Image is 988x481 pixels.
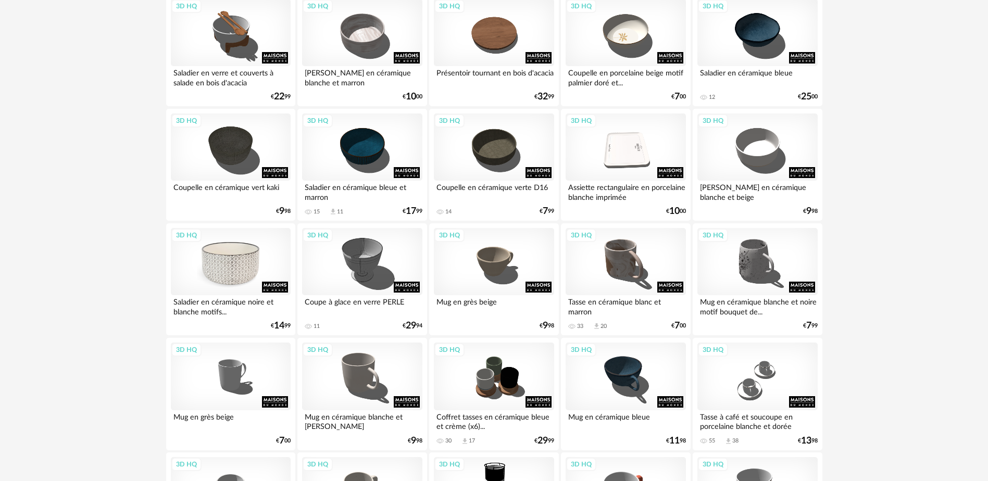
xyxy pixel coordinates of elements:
[429,223,558,336] a: 3D HQ Mug en grès beige €998
[561,223,690,336] a: 3D HQ Tasse en céramique blanc et marron 33 Download icon 20 €700
[302,66,422,87] div: [PERSON_NAME] en céramique blanche et marron
[166,223,295,336] a: 3D HQ Saladier en céramique noire et blanche motifs... €1499
[798,93,818,100] div: € 00
[429,109,558,221] a: 3D HQ Coupelle en céramique verte D16 14 €799
[171,181,291,201] div: Coupelle en céramique vert kaki
[171,343,202,357] div: 3D HQ
[709,437,715,445] div: 55
[276,437,291,445] div: € 00
[534,93,554,100] div: € 99
[303,229,333,242] div: 3D HQ
[302,295,422,316] div: Coupe à glace en verre PERLE
[171,295,291,316] div: Saladier en céramique noire et blanche motifs...
[297,109,427,221] a: 3D HQ Saladier en céramique bleue et marron 15 Download icon 11 €1799
[297,223,427,336] a: 3D HQ Coupe à glace en verre PERLE 11 €2994
[540,322,554,330] div: € 98
[314,208,320,216] div: 15
[666,437,686,445] div: € 98
[271,93,291,100] div: € 99
[434,66,554,87] div: Présentoir tournant en bois d'acacia
[434,181,554,201] div: Coupelle en céramique verte D16
[303,458,333,471] div: 3D HQ
[434,410,554,431] div: Coffret tasses en céramique bleue et crème (x6)...
[566,181,685,201] div: Assiette rectangulaire en porcelaine blanche imprimée
[171,229,202,242] div: 3D HQ
[698,343,728,357] div: 3D HQ
[693,109,822,221] a: 3D HQ [PERSON_NAME] en céramique blanche et beige €998
[408,437,422,445] div: € 98
[274,93,284,100] span: 22
[297,338,427,450] a: 3D HQ Mug en céramique blanche et [PERSON_NAME] €998
[469,437,475,445] div: 17
[314,323,320,330] div: 11
[543,208,548,215] span: 7
[803,322,818,330] div: € 99
[561,109,690,221] a: 3D HQ Assiette rectangulaire en porcelaine blanche imprimée €1000
[303,114,333,128] div: 3D HQ
[801,93,811,100] span: 25
[302,181,422,201] div: Saladier en céramique bleue et marron
[406,93,416,100] span: 10
[434,343,465,357] div: 3D HQ
[806,322,811,330] span: 7
[698,229,728,242] div: 3D HQ
[593,322,601,330] span: Download icon
[709,94,715,101] div: 12
[337,208,343,216] div: 11
[445,437,452,445] div: 30
[803,208,818,215] div: € 98
[411,437,416,445] span: 9
[698,114,728,128] div: 3D HQ
[697,181,817,201] div: [PERSON_NAME] en céramique blanche et beige
[537,93,548,100] span: 32
[806,208,811,215] span: 9
[566,410,685,431] div: Mug en céramique bleue
[434,458,465,471] div: 3D HQ
[434,229,465,242] div: 3D HQ
[671,322,686,330] div: € 00
[303,343,333,357] div: 3D HQ
[271,322,291,330] div: € 99
[693,338,822,450] a: 3D HQ Tasse à café et soucoupe en porcelaine blanche et dorée 55 Download icon 38 €1398
[537,437,548,445] span: 29
[279,437,284,445] span: 7
[698,458,728,471] div: 3D HQ
[329,208,337,216] span: Download icon
[693,223,822,336] a: 3D HQ Mug en céramique blanche et noire motif bouquet de... €799
[171,114,202,128] div: 3D HQ
[669,208,680,215] span: 10
[434,114,465,128] div: 3D HQ
[697,410,817,431] div: Tasse à café et soucoupe en porcelaine blanche et dorée
[566,343,596,357] div: 3D HQ
[566,458,596,471] div: 3D HQ
[274,322,284,330] span: 14
[534,437,554,445] div: € 99
[403,322,422,330] div: € 94
[674,93,680,100] span: 7
[302,410,422,431] div: Mug en céramique blanche et [PERSON_NAME]
[276,208,291,215] div: € 98
[666,208,686,215] div: € 00
[669,437,680,445] span: 11
[406,322,416,330] span: 29
[540,208,554,215] div: € 99
[561,338,690,450] a: 3D HQ Mug en céramique bleue €1198
[697,66,817,87] div: Saladier en céramique bleue
[403,208,422,215] div: € 99
[577,323,583,330] div: 33
[171,66,291,87] div: Saladier en verre et couverts à salade en bois d'acacia
[171,410,291,431] div: Mug en grès beige
[697,295,817,316] div: Mug en céramique blanche et noire motif bouquet de...
[279,208,284,215] span: 9
[543,322,548,330] span: 9
[166,109,295,221] a: 3D HQ Coupelle en céramique vert kaki €998
[434,295,554,316] div: Mug en grès beige
[732,437,739,445] div: 38
[724,437,732,445] span: Download icon
[171,458,202,471] div: 3D HQ
[445,208,452,216] div: 14
[406,208,416,215] span: 17
[403,93,422,100] div: € 00
[566,295,685,316] div: Tasse en céramique blanc et marron
[801,437,811,445] span: 13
